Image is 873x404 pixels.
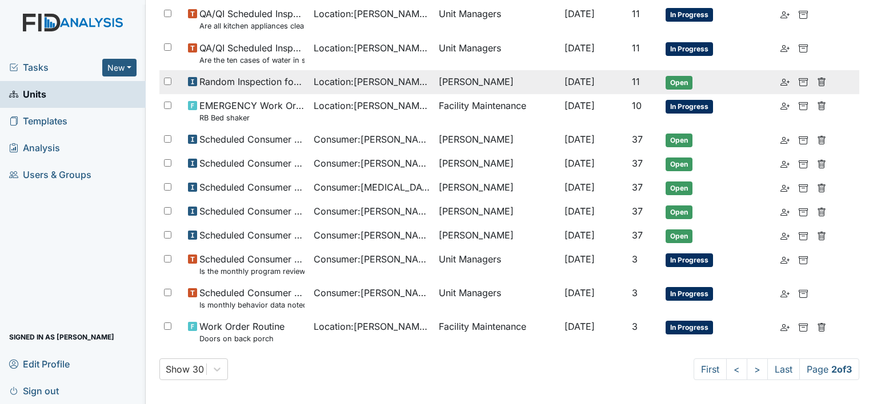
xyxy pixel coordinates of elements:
td: Unit Managers [434,37,560,70]
span: 11 [632,42,640,54]
div: Show 30 [166,362,204,376]
a: Archive [799,204,808,218]
td: Facility Maintenance [434,315,560,349]
span: [DATE] [564,181,595,193]
span: Consumer : [PERSON_NAME] [314,204,430,218]
span: In Progress [666,287,713,301]
a: Delete [817,75,826,88]
td: [PERSON_NAME] [434,224,560,248]
span: 3 [632,321,638,332]
a: First [694,358,727,380]
span: Work Order Routine Doors on back porch [199,320,285,344]
a: Delete [817,99,826,112]
span: [DATE] [564,321,595,332]
td: Unit Managers [434,2,560,36]
span: [DATE] [564,229,595,241]
span: In Progress [666,253,713,267]
span: [DATE] [564,287,595,298]
td: [PERSON_NAME] [434,70,560,94]
a: < [726,358,747,380]
a: Archive [799,132,808,146]
span: 10 [632,100,642,111]
a: Last [767,358,800,380]
a: Tasks [9,60,102,74]
span: [DATE] [564,253,595,265]
button: New [102,59,137,76]
span: 37 [632,181,643,193]
span: In Progress [666,321,713,334]
span: Open [666,76,692,90]
span: Open [666,205,692,219]
span: [DATE] [564,42,595,54]
a: Archive [799,156,808,170]
span: Location : [PERSON_NAME]. [314,99,430,112]
span: Scheduled Consumer Chart Review [199,156,305,170]
small: Doors on back porch [199,333,285,344]
span: 37 [632,205,643,217]
span: In Progress [666,100,713,114]
a: Delete [817,204,826,218]
span: Analysis [9,139,60,157]
span: [DATE] [564,205,595,217]
span: 37 [632,157,643,169]
span: Sign out [9,382,59,399]
span: QA/QI Scheduled Inspection Are all kitchen appliances clean and working properly? [199,7,305,31]
span: Consumer : [MEDICAL_DATA][PERSON_NAME] [314,180,430,194]
span: EMERGENCY Work Order RB Bed shaker [199,99,305,123]
td: Unit Managers [434,281,560,315]
a: Archive [799,75,808,88]
span: Scheduled Consumer Chart Review [199,180,305,194]
span: Consumer : [PERSON_NAME] [314,132,430,146]
span: 11 [632,76,640,87]
a: Archive [799,252,808,266]
span: Scheduled Consumer Chart Review [199,204,305,218]
a: Delete [817,132,826,146]
span: Location : [PERSON_NAME]. [314,320,430,333]
a: Archive [799,228,808,242]
span: Consumer : [PERSON_NAME] [314,156,430,170]
td: Facility Maintenance [434,94,560,128]
td: [PERSON_NAME] [434,176,560,200]
span: [DATE] [564,134,595,145]
small: Are all kitchen appliances clean and working properly? [199,21,305,31]
span: QA/QI Scheduled Inspection Are the ten cases of water in storage for emergency use? [199,41,305,66]
span: Scheduled Consumer Chart Review [199,228,305,242]
span: Random Inspection for Afternoon [199,75,305,88]
span: In Progress [666,8,713,22]
small: Is monthly behavior data noted in Q Review (programmatic reports)? [199,300,305,310]
span: [DATE] [564,157,595,169]
span: Scheduled Consumer Chart Review [199,132,305,146]
a: Archive [799,41,808,55]
span: 3 [632,287,638,298]
small: Is the monthly program review completed by the 15th of the previous month? [199,266,305,277]
span: Scheduled Consumer Chart Review Is the monthly program review completed by the 15th of the previo... [199,252,305,277]
td: [PERSON_NAME] [434,128,560,152]
span: [DATE] [564,8,595,19]
span: Templates [9,112,67,130]
small: RB Bed shaker [199,112,305,123]
span: Page [799,358,859,380]
a: Archive [799,99,808,112]
span: In Progress [666,42,713,56]
span: Consumer : [PERSON_NAME] [314,286,430,300]
span: Consumer : [PERSON_NAME] [314,228,430,242]
span: Units [9,86,46,103]
span: Edit Profile [9,355,70,373]
a: Delete [817,180,826,194]
a: > [747,358,768,380]
span: 37 [632,229,643,241]
span: Signed in as [PERSON_NAME] [9,328,114,346]
td: [PERSON_NAME] [434,200,560,224]
span: 3 [632,253,638,265]
span: 11 [632,8,640,19]
span: Location : [PERSON_NAME]. [314,41,430,55]
span: Open [666,157,692,171]
span: Open [666,134,692,147]
small: Are the ten cases of water in storage for emergency use? [199,55,305,66]
td: [PERSON_NAME] [434,152,560,176]
strong: 2 of 3 [831,363,852,375]
span: [DATE] [564,100,595,111]
span: Scheduled Consumer Chart Review Is monthly behavior data noted in Q Review (programmatic reports)? [199,286,305,310]
a: Delete [817,320,826,333]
